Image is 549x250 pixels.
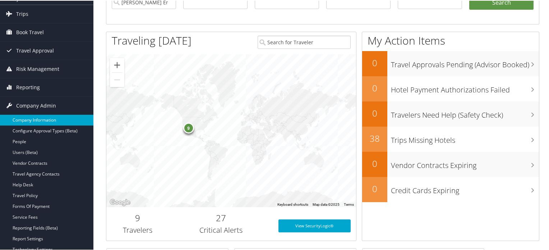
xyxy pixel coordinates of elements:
[278,219,351,232] a: View SecurityLogic®
[362,126,539,151] a: 38Trips Missing Hotels
[110,72,124,86] button: Zoom out
[362,50,539,76] a: 0Travel Approvals Pending (Advisor Booked)
[362,81,387,94] h2: 0
[110,57,124,72] button: Zoom in
[16,96,56,114] span: Company Admin
[391,181,539,195] h3: Credit Cards Expiring
[362,32,539,47] h1: My Action Items
[258,35,351,48] input: Search for Traveler
[108,197,132,206] img: Google
[362,106,387,119] h2: 0
[391,106,539,119] h3: Travelers Need Help (Safety Check)
[174,211,268,223] h2: 27
[362,56,387,68] h2: 0
[112,211,163,223] h2: 9
[362,132,387,144] h2: 38
[362,101,539,126] a: 0Travelers Need Help (Safety Check)
[344,202,354,206] a: Terms (opens in new tab)
[362,151,539,176] a: 0Vendor Contracts Expiring
[277,201,308,206] button: Keyboard shortcuts
[16,41,54,59] span: Travel Approval
[391,156,539,170] h3: Vendor Contracts Expiring
[313,202,340,206] span: Map data ©2025
[174,224,268,235] h3: Critical Alerts
[362,176,539,201] a: 0Credit Cards Expiring
[16,59,59,77] span: Risk Management
[362,76,539,101] a: 0Hotel Payment Authorizations Failed
[362,182,387,194] h2: 0
[391,55,539,69] h3: Travel Approvals Pending (Advisor Booked)
[391,131,539,145] h3: Trips Missing Hotels
[183,122,194,132] div: 9
[362,157,387,169] h2: 0
[108,197,132,206] a: Open this area in Google Maps (opens a new window)
[16,4,28,22] span: Trips
[16,78,40,96] span: Reporting
[16,23,44,41] span: Book Travel
[391,81,539,94] h3: Hotel Payment Authorizations Failed
[112,224,163,235] h3: Travelers
[112,32,192,47] h1: Traveling [DATE]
